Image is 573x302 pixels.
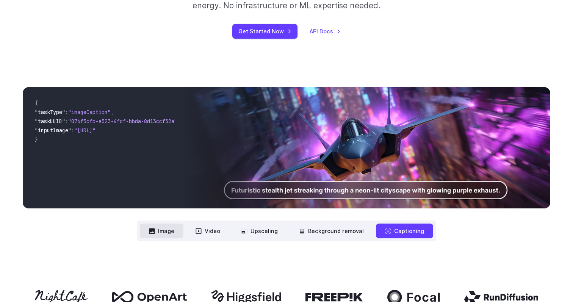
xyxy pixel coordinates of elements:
[74,127,95,134] span: "[URL]"
[232,224,287,238] button: Upscaling
[111,109,114,116] span: ,
[68,118,183,125] span: "076f5cfb-a523-4fcf-bbda-8d13ccf32a75"
[140,224,183,238] button: Image
[71,127,74,134] span: :
[376,224,433,238] button: Captioning
[65,118,68,125] span: :
[181,87,550,208] img: Futuristic stealth jet streaking through a neon-lit cityscape with glowing purple exhaust
[290,224,373,238] button: Background removal
[35,136,38,143] span: }
[35,118,65,125] span: "taskUUID"
[65,109,68,116] span: :
[35,100,38,106] span: {
[35,109,65,116] span: "taskType"
[35,127,71,134] span: "inputImage"
[186,224,229,238] button: Video
[232,24,297,39] a: Get Started Now
[310,27,341,36] a: API Docs
[68,109,111,116] span: "imageCaption"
